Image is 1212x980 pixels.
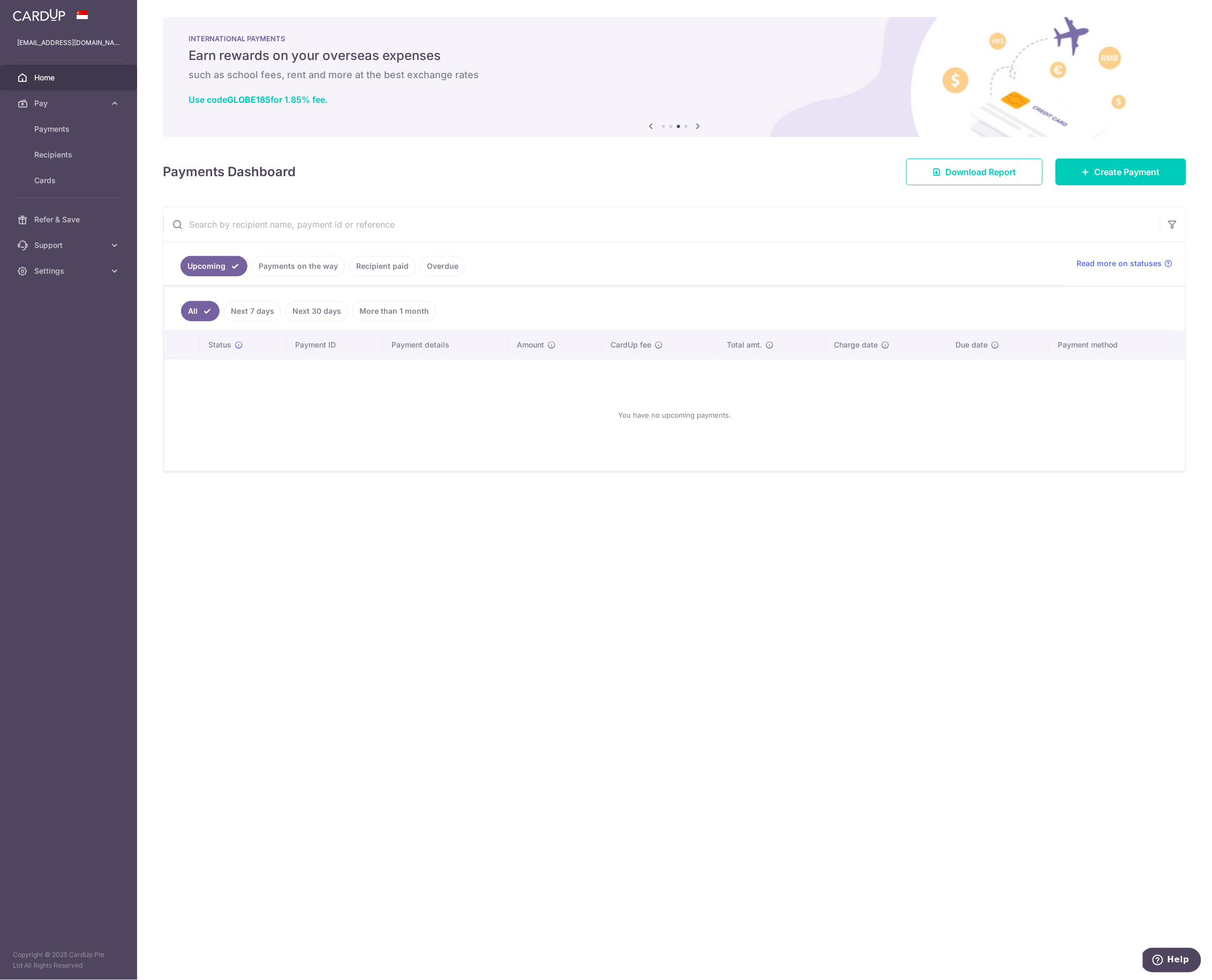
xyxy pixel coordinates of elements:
div: You have no upcoming payments. [177,368,1172,462]
b: GLOBE185 [227,94,270,105]
p: [EMAIL_ADDRESS][DOMAIN_NAME] [17,37,120,48]
h4: Payments Dashboard [163,162,296,182]
a: Next 30 days [285,301,348,321]
h6: such as school fees, rent and more at the best exchange rates [189,69,1161,81]
a: More than 1 month [352,301,436,321]
span: Amount [517,340,544,350]
input: Search by recipient name, payment id or reference [163,207,1160,242]
span: Home [34,72,105,83]
a: Download Report [906,159,1043,185]
span: CardUp fee [611,340,651,350]
a: All [181,301,220,321]
span: Cards [34,175,105,186]
span: Create Payment [1095,165,1160,178]
a: Overdue [420,256,465,276]
th: Payment ID [287,331,383,359]
span: Pay [34,98,105,109]
a: Create Payment [1056,159,1186,185]
h5: Earn rewards on your overseas expenses [189,47,1161,64]
span: Refer & Save [34,214,105,225]
th: Payment details [383,331,508,359]
span: Payments [34,124,105,134]
span: Read more on statuses [1077,258,1162,269]
th: Payment method [1049,331,1185,359]
img: International Payment Banner [163,17,1186,137]
a: Read more on statuses [1077,258,1173,269]
a: Use codeGLOBE185for 1.85% fee. [189,94,328,105]
span: Download Report [945,165,1017,178]
a: Recipient paid [349,256,416,276]
a: Upcoming [180,256,247,276]
iframe: Opens a widget where you can find more information [1143,948,1201,975]
a: Next 7 days [224,301,281,321]
span: Support [34,240,105,251]
a: Payments on the way [252,256,345,276]
span: Recipients [34,149,105,160]
span: Charge date [834,340,878,350]
p: INTERNATIONAL PAYMENTS [189,34,1161,43]
img: CardUp [13,9,65,21]
span: Due date [956,340,988,350]
span: Total amt. [727,340,762,350]
span: Status [208,340,231,350]
span: Settings [34,266,105,276]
